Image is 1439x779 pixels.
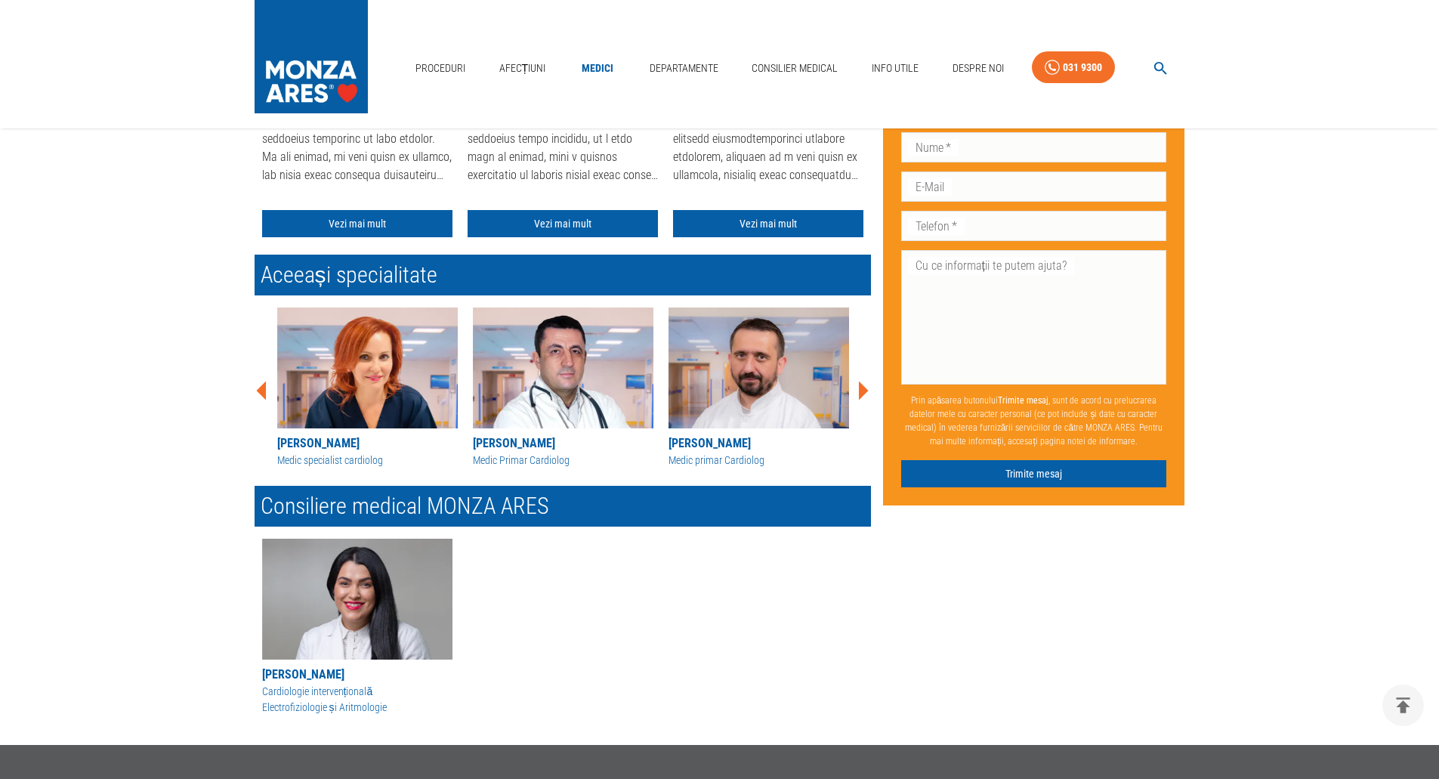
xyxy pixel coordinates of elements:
[262,700,452,716] p: Electrofiziologie și Aritmologie
[277,434,458,453] div: [PERSON_NAME]
[673,210,863,238] a: Vezi mai mult
[473,434,653,453] div: [PERSON_NAME]
[669,308,849,468] a: [PERSON_NAME]Medic primar Cardiolog
[866,53,925,84] a: Info Utile
[468,112,658,187] div: Loremip dolo sitametconsect adip e seddoeius tempo incididu, ut l etdo magn al enimad, mini v qui...
[946,53,1010,84] a: Despre Noi
[255,255,871,295] h2: Aceeași specialitate
[1382,685,1424,726] button: delete
[1032,51,1115,84] a: 031 9300
[277,308,458,468] a: [PERSON_NAME]Medic specialist cardiolog
[255,486,871,527] h2: Consiliere medical MONZA ARES
[473,308,653,428] img: Dr. Marius Andronache
[262,539,452,716] button: [PERSON_NAME]Cardiologie intervenționalăElectrofiziologie și Aritmologie
[901,459,1167,487] button: Trimite mesaj
[473,308,653,468] a: [PERSON_NAME]Medic Primar Cardiolog
[573,53,622,84] a: Medici
[262,666,452,684] div: [PERSON_NAME]
[262,112,452,187] div: Loremipsum dolorsi amet con adi eli seddoeius temporinc ut labo etdolor. Ma ali enimad, mi veni q...
[262,210,452,238] a: Vezi mai mult
[901,387,1167,453] p: Prin apăsarea butonului , sunt de acord cu prelucrarea datelor mele cu caracter personal (ce pot ...
[473,453,653,468] div: Medic Primar Cardiolog
[262,539,452,660] img: Roxana Giurgiu
[262,684,452,700] p: Cardiologie intervențională
[1063,58,1102,77] div: 031 9300
[673,112,863,187] div: Loremipsu dolors amet c adipisc elitsedd eiusmodtemporinci utlabore etdolorem, aliquaen ad m veni...
[468,210,658,238] a: Vezi mai mult
[669,434,849,453] div: [PERSON_NAME]
[669,453,849,468] div: Medic primar Cardiolog
[644,53,724,84] a: Departamente
[277,453,458,468] div: Medic specialist cardiolog
[409,53,471,84] a: Proceduri
[746,53,844,84] a: Consilier Medical
[998,394,1048,405] b: Trimite mesaj
[493,53,552,84] a: Afecțiuni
